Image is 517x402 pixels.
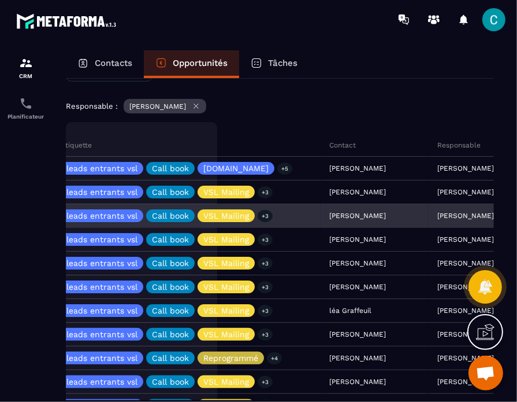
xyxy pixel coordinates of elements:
[203,259,249,267] p: VSL Mailing
[203,164,269,172] p: [DOMAIN_NAME]
[329,141,356,150] p: Contact
[66,102,118,110] p: Responsable :
[66,50,144,78] a: Contacts
[277,163,292,175] p: +5
[437,164,494,172] p: [PERSON_NAME]
[152,212,189,220] p: Call book
[267,352,282,364] p: +4
[203,283,249,291] p: VSL Mailing
[152,188,189,196] p: Call book
[66,259,137,267] p: leads entrants vsl
[437,259,494,267] p: [PERSON_NAME]
[203,330,249,338] p: VSL Mailing
[437,307,494,315] p: [PERSON_NAME]
[258,329,273,341] p: +3
[152,164,189,172] p: Call book
[19,97,33,110] img: scheduler
[16,10,120,32] img: logo
[203,212,249,220] p: VSL Mailing
[258,376,273,388] p: +3
[66,354,137,362] p: leads entrants vsl
[437,188,494,196] p: [PERSON_NAME]
[437,378,494,386] p: [PERSON_NAME]
[437,283,494,291] p: [PERSON_NAME]
[66,212,137,220] p: leads entrants vsl
[437,141,481,150] p: Responsable
[203,235,249,244] p: VSL Mailing
[144,50,239,78] a: Opportunités
[437,212,494,220] p: [PERSON_NAME]
[203,307,249,315] p: VSL Mailing
[152,378,189,386] p: Call book
[3,88,49,128] a: schedulerschedulerPlanificateur
[66,188,137,196] p: leads entrants vsl
[152,307,189,315] p: Call book
[258,257,273,270] p: +3
[173,58,228,68] p: Opportunités
[3,73,49,79] p: CRM
[239,50,309,78] a: Tâches
[258,305,273,317] p: +3
[152,235,189,244] p: Call book
[3,113,49,120] p: Planificateur
[152,330,189,338] p: Call book
[203,188,249,196] p: VSL Mailing
[95,58,132,68] p: Contacts
[129,102,186,110] p: [PERSON_NAME]
[468,356,503,390] div: Ouvrir le chat
[66,235,137,244] p: leads entrants vsl
[437,354,494,362] p: [PERSON_NAME]
[437,330,494,338] p: [PERSON_NAME]
[258,281,273,293] p: +3
[19,56,33,70] img: formation
[268,58,297,68] p: Tâches
[61,141,92,150] p: Étiquette
[258,234,273,246] p: +3
[66,307,137,315] p: leads entrants vsl
[66,330,137,338] p: leads entrants vsl
[66,164,137,172] p: leads entrants vsl
[437,235,494,244] p: [PERSON_NAME]
[152,259,189,267] p: Call book
[203,378,249,386] p: VSL Mailing
[203,354,258,362] p: Reprogrammé
[3,47,49,88] a: formationformationCRM
[258,186,273,198] p: +3
[66,378,137,386] p: leads entrants vsl
[66,283,137,291] p: leads entrants vsl
[258,210,273,222] p: +3
[152,354,189,362] p: Call book
[152,283,189,291] p: Call book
